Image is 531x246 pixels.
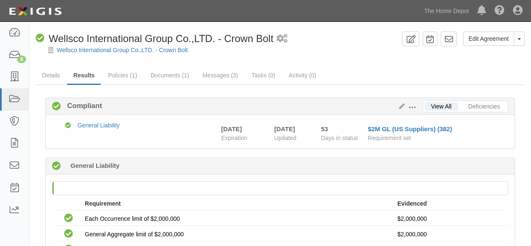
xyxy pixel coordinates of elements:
a: Deficiencies [462,102,506,111]
span: Days in status [321,135,358,141]
div: Wellsco International Group Co.,LTD. - Crown Bolt [36,32,273,46]
a: Results [67,67,101,85]
span: Expiration [221,134,268,142]
strong: Requirement [85,200,121,207]
span: General Aggregate limit of $2,000,000 [85,231,184,238]
a: View All [425,102,458,111]
a: Wellsco International Group Co.,LTD. - Crown Bolt [57,47,188,53]
a: Edit Agreement [463,32,514,46]
div: 8 [17,56,26,63]
div: [DATE] [274,124,309,133]
a: Policies (1) [102,67,143,84]
img: logo-5460c22ac91f19d4615b14bd174203de0afe785f0fc80cf4dbbc73dc1793850b.png [6,4,64,19]
a: General Liability [78,122,120,129]
i: Compliant [64,214,73,223]
a: Details [36,67,66,84]
a: The Home Depot [420,3,473,19]
a: $2M GL (US Suppliers) (382) [368,125,452,132]
i: Help Center - Complianz [494,6,505,16]
span: Wellsco International Group Co.,LTD. - Crown Bolt [49,33,273,44]
b: General Liability [71,161,120,170]
a: Tasks (0) [245,67,282,84]
span: Requirement set [368,135,411,141]
a: Messages (3) [196,67,244,84]
div: [DATE] [221,124,242,133]
span: Each Occurrence limit of $2,000,000 [85,215,180,222]
i: Compliant [64,230,73,238]
i: Compliant [65,123,71,129]
b: Compliant [61,101,102,111]
p: $2,000,000 [398,214,502,223]
i: Compliant [36,34,44,43]
p: $2,000,000 [398,230,502,238]
a: Activity (0) [283,67,322,84]
i: Compliant [52,102,61,111]
strong: Evidenced [398,200,427,207]
span: Updated [274,135,296,141]
i: 1 scheduled workflow [277,34,288,43]
div: Since 08/01/2025 [321,124,362,133]
a: Edit Results [395,103,405,110]
a: Documents (1) [144,67,196,84]
i: Compliant 53 days (since 08/01/2025) [52,162,61,171]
